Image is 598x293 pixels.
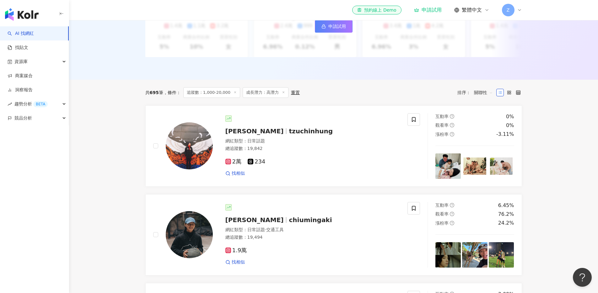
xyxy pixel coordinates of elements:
div: 網紅類型 ： [225,138,400,144]
span: [PERSON_NAME] [225,216,284,224]
img: post-image [462,242,488,268]
div: BETA [33,101,48,107]
span: 申請試用 [328,24,346,29]
img: post-image [489,153,514,179]
a: 商案媒合 [8,73,33,79]
span: 漲粉率 [435,132,449,137]
div: 重置 [291,90,300,95]
span: 關聯性 [474,88,493,98]
span: 日常話題 [247,227,265,232]
img: post-image [462,153,488,179]
div: 網紅類型 ： [225,227,400,233]
span: 互動率 [435,114,449,119]
span: 找相似 [232,259,245,265]
div: 預約線上 Demo [357,7,396,13]
a: 找相似 [225,259,245,265]
a: 申請試用 [414,7,442,13]
div: 總追蹤數 ： 19,842 [225,146,400,152]
a: searchAI 找網紅 [8,30,34,37]
div: 總追蹤數 ： 19,494 [225,234,400,241]
a: 申請試用 [315,20,353,33]
a: 找貼文 [8,45,28,51]
span: 1.9萬 [225,247,247,254]
span: 交通工具 [266,227,284,232]
span: 695 [150,90,159,95]
div: 共 筆 [145,90,163,95]
span: 2萬 [225,158,241,165]
div: -3.11% [496,131,514,138]
span: [PERSON_NAME] [225,127,284,135]
span: 追蹤數：1,000-20,000 [183,87,240,98]
span: 成長潛力：高潛力 [243,87,288,98]
span: question-circle [450,123,454,127]
div: 排序： [457,88,496,98]
span: question-circle [450,221,454,225]
a: 預約線上 Demo [352,6,401,14]
span: question-circle [450,212,454,216]
span: 繁體中文 [462,7,482,13]
span: 漲粉率 [435,221,449,226]
span: 觀看率 [435,123,449,128]
img: post-image [435,242,461,268]
a: 找相似 [225,170,245,177]
span: 找相似 [232,170,245,177]
a: 洞察報告 [8,87,33,93]
a: KOL Avatar[PERSON_NAME]tzuchinhung網紅類型：日常話題總追蹤數：19,8422萬234找相似互動率question-circle0%觀看率question-cir... [145,105,522,187]
span: 資源庫 [14,55,28,69]
img: post-image [489,242,514,268]
span: Z [507,7,510,13]
span: · [265,227,266,232]
span: 互動率 [435,203,449,208]
img: logo [5,8,39,21]
img: post-image [435,153,461,179]
div: 76.2% [498,211,514,218]
iframe: Help Scout Beacon - Open [573,268,592,287]
span: 觀看率 [435,211,449,216]
span: 日常話題 [247,138,265,143]
div: 0% [506,122,514,129]
span: chiumingaki [289,216,332,224]
img: KOL Avatar [166,211,213,258]
span: rise [8,102,12,106]
span: 趨勢分析 [14,97,48,111]
a: KOL Avatar[PERSON_NAME]chiumingaki網紅類型：日常話題·交通工具總追蹤數：19,4941.9萬找相似互動率question-circle6.45%觀看率quest... [145,194,522,275]
span: tzuchinhung [289,127,333,135]
span: 234 [248,158,265,165]
div: 6.45% [498,202,514,209]
img: KOL Avatar [166,122,213,169]
span: 條件 ： [163,90,181,95]
span: question-circle [450,132,454,136]
span: 競品分析 [14,111,32,125]
span: question-circle [450,203,454,207]
div: 24.2% [498,220,514,226]
div: 0% [506,113,514,120]
span: question-circle [450,114,454,119]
